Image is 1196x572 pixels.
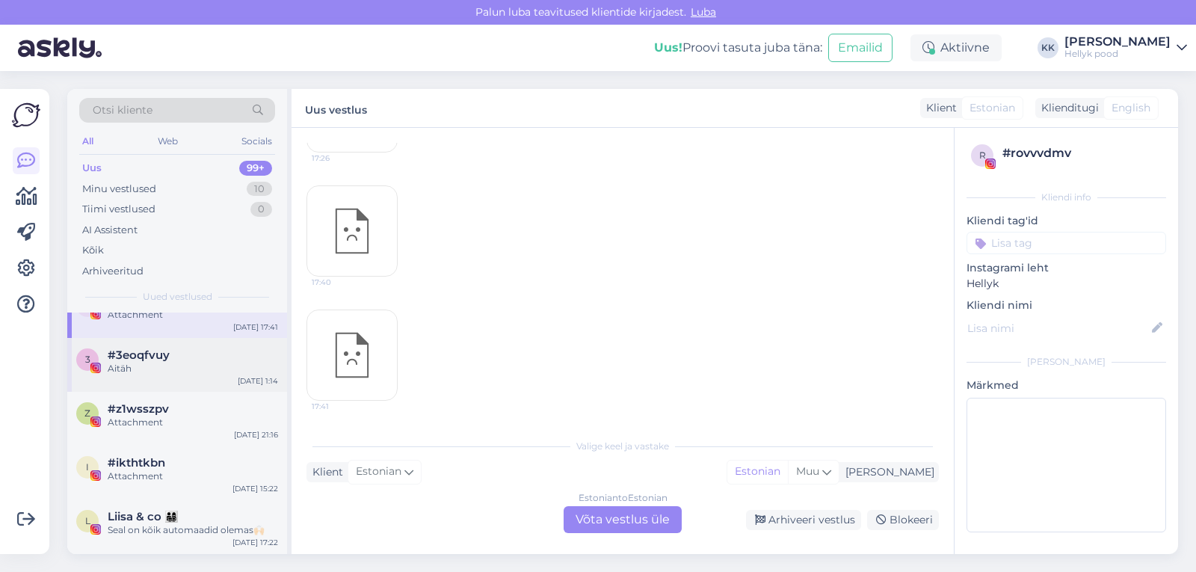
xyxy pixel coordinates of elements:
div: Klient [920,100,957,116]
div: Uus [82,161,102,176]
span: r [979,150,986,161]
span: Otsi kliente [93,102,152,118]
div: Seal on kõik automaadid olemas🙌🏻 [108,523,278,537]
div: [DATE] 17:22 [232,537,278,548]
span: L [85,515,90,526]
div: Võta vestlus üle [564,506,682,533]
div: Socials [238,132,275,151]
div: Proovi tasuta juba täna: [654,39,822,57]
div: [DATE] 1:14 [238,375,278,387]
button: Emailid [828,34,893,62]
div: AI Assistent [82,223,138,238]
div: [DATE] 21:16 [234,429,278,440]
div: Attachment [108,470,278,483]
span: Estonian [356,464,401,480]
div: Tiimi vestlused [82,202,155,217]
div: 10 [247,182,272,197]
div: KK [1038,37,1058,58]
div: Kliendi info [967,191,1166,204]
div: Arhiveeritud [82,264,144,279]
a: [PERSON_NAME]Hellyk pood [1064,36,1187,60]
div: Valige keel ja vastake [306,440,939,453]
p: Kliendi tag'id [967,213,1166,229]
div: Kõik [82,243,104,258]
div: Web [155,132,181,151]
div: Arhiveeri vestlus [746,510,861,530]
span: 17:26 [312,153,368,164]
div: 99+ [239,161,272,176]
span: 17:40 [312,277,368,288]
span: #z1wsszpv [108,402,169,416]
span: Estonian [970,100,1015,116]
span: 3 [85,354,90,365]
p: Instagrami leht [967,260,1166,276]
span: #3eoqfvuy [108,348,170,362]
p: Hellyk [967,276,1166,292]
span: Uued vestlused [143,290,212,304]
p: Kliendi nimi [967,298,1166,313]
div: Attachment [108,308,278,322]
div: [PERSON_NAME] [967,355,1166,369]
div: 0 [250,202,272,217]
div: Aitäh [108,362,278,375]
b: Uus! [654,40,682,55]
span: z [84,408,90,419]
span: English [1112,100,1150,116]
span: Muu [796,464,819,478]
div: Estonian to Estonian [579,491,668,505]
span: 17:41 [312,401,368,412]
div: Estonian [727,461,788,483]
div: # rovvvdmv [1002,144,1162,162]
span: Liisa & co 👨‍👩‍👧‍👦 [108,510,179,523]
div: [PERSON_NAME] [839,464,934,480]
div: Klient [306,464,343,480]
div: Aktiivne [910,34,1002,61]
div: [DATE] 15:22 [232,483,278,494]
span: Luba [686,5,721,19]
input: Lisa tag [967,232,1166,254]
div: Klienditugi [1035,100,1099,116]
div: Hellyk pood [1064,48,1171,60]
div: Blokeeri [867,510,939,530]
div: [PERSON_NAME] [1064,36,1171,48]
div: Attachment [108,416,278,429]
span: #ikthtkbn [108,456,165,470]
img: Askly Logo [12,101,40,129]
div: Minu vestlused [82,182,156,197]
span: i [86,461,89,473]
div: All [79,132,96,151]
div: [DATE] 17:41 [233,322,278,333]
label: Uus vestlus [305,98,367,118]
input: Lisa nimi [967,320,1149,336]
p: Märkmed [967,378,1166,393]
